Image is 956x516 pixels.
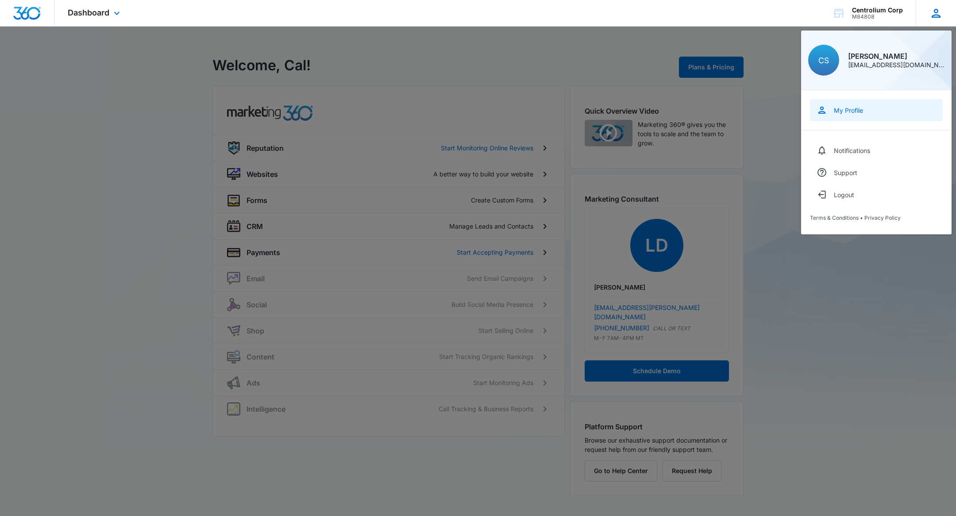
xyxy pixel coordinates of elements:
[834,147,870,154] div: Notifications
[818,56,829,65] span: CS
[68,8,109,17] span: Dashboard
[852,14,903,20] div: account id
[834,169,857,176] div: Support
[848,53,944,60] div: [PERSON_NAME]
[864,214,901,221] a: Privacy Policy
[810,139,943,161] a: Notifications
[852,7,903,14] div: account name
[834,107,863,114] div: My Profile
[810,183,943,206] button: Logout
[810,161,943,183] a: Support
[810,214,859,221] a: Terms & Conditions
[810,214,943,221] div: •
[810,99,943,121] a: My Profile
[848,62,944,68] div: [EMAIL_ADDRESS][DOMAIN_NAME]
[834,191,854,199] div: Logout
